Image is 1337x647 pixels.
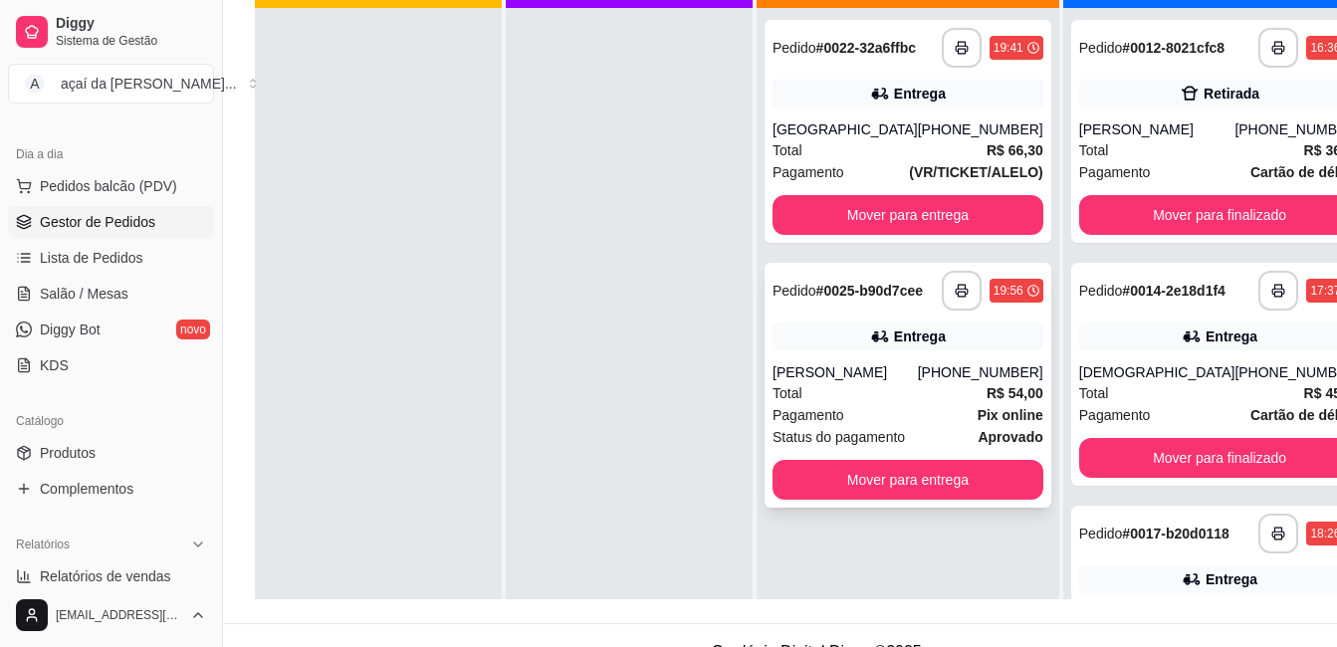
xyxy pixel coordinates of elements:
[8,278,214,310] a: Salão / Mesas
[1206,569,1257,589] div: Entrega
[8,138,214,170] div: Dia a dia
[773,119,918,139] div: [GEOGRAPHIC_DATA]
[994,40,1023,56] div: 19:41
[773,382,802,404] span: Total
[994,283,1023,299] div: 19:56
[8,437,214,469] a: Produtos
[773,460,1043,500] button: Mover para entrega
[978,407,1043,423] strong: Pix online
[25,74,45,94] span: A
[8,8,214,56] a: DiggySistema de Gestão
[8,560,214,592] a: Relatórios de vendas
[40,320,101,339] span: Diggy Bot
[894,326,946,346] div: Entrega
[1079,119,1235,139] div: [PERSON_NAME]
[8,591,214,639] button: [EMAIL_ADDRESS][DOMAIN_NAME]
[987,385,1043,401] strong: R$ 54,00
[40,479,133,499] span: Complementos
[773,404,844,426] span: Pagamento
[1079,362,1235,382] div: [DEMOGRAPHIC_DATA]
[40,355,69,375] span: KDS
[773,195,1043,235] button: Mover para entrega
[8,473,214,505] a: Complementos
[816,40,916,56] strong: # 0022-32a6ffbc
[8,242,214,274] a: Lista de Pedidos
[816,283,923,299] strong: # 0025-b90d7cee
[56,15,206,33] span: Diggy
[978,429,1042,445] strong: aprovado
[987,142,1043,158] strong: R$ 66,30
[773,426,905,448] span: Status do pagamento
[40,566,171,586] span: Relatórios de vendas
[40,212,155,232] span: Gestor de Pedidos
[1079,40,1123,56] span: Pedido
[56,607,182,623] span: [EMAIL_ADDRESS][DOMAIN_NAME]
[8,170,214,202] button: Pedidos balcão (PDV)
[1206,326,1257,346] div: Entrega
[16,537,70,552] span: Relatórios
[8,314,214,345] a: Diggy Botnovo
[8,349,214,381] a: KDS
[1204,84,1259,104] div: Retirada
[1079,161,1151,183] span: Pagamento
[918,362,1043,382] div: [PHONE_NUMBER]
[1122,526,1228,541] strong: # 0017-b20d0118
[40,284,128,304] span: Salão / Mesas
[773,139,802,161] span: Total
[773,362,918,382] div: [PERSON_NAME]
[56,33,206,49] span: Sistema de Gestão
[8,64,214,104] button: Select a team
[909,164,1043,180] strong: (VR/TICKET/ALELO)
[1079,404,1151,426] span: Pagamento
[1079,139,1109,161] span: Total
[1079,526,1123,541] span: Pedido
[773,161,844,183] span: Pagamento
[8,206,214,238] a: Gestor de Pedidos
[894,84,946,104] div: Entrega
[40,443,96,463] span: Produtos
[773,40,816,56] span: Pedido
[1079,283,1123,299] span: Pedido
[61,74,237,94] div: açaí da [PERSON_NAME] ...
[1122,283,1226,299] strong: # 0014-2e18d1f4
[1122,40,1225,56] strong: # 0012-8021cfc8
[918,119,1043,139] div: [PHONE_NUMBER]
[40,176,177,196] span: Pedidos balcão (PDV)
[773,283,816,299] span: Pedido
[40,248,143,268] span: Lista de Pedidos
[8,405,214,437] div: Catálogo
[1079,382,1109,404] span: Total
